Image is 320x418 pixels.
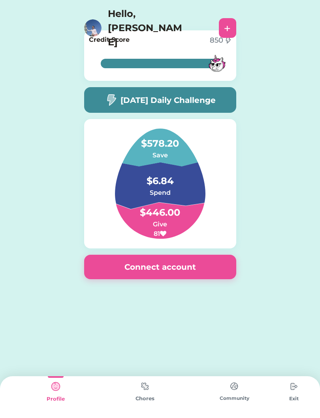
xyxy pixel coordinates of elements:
[105,94,117,106] img: image-flash-1--flash-power-connect-charge-electricity-lightning.svg
[286,379,302,394] img: type%3Dchores%2C%20state%3Ddefault.svg
[120,188,200,198] h6: Spend
[100,395,190,403] div: Chores
[108,7,187,49] h4: Hello, [PERSON_NAME]
[120,166,200,188] h4: $6.84
[204,50,230,76] img: MFN-Unicorn-White.svg
[120,151,200,160] h6: Save
[96,129,224,239] img: Group%201.svg
[120,220,200,229] h6: Give
[226,379,242,394] img: type%3Dchores%2C%20state%3Ddefault.svg
[48,379,64,394] img: type%3Dkids%2C%20state%3Dselected.svg
[137,379,153,394] img: type%3Dchores%2C%20state%3Ddefault.svg
[190,395,279,402] div: Community
[120,198,200,220] h4: $446.00
[120,129,200,151] h4: $578.20
[120,229,200,239] h6: 81
[279,395,309,402] div: Exit
[84,19,102,37] img: https%3A%2F%2F1dfc823d71cc564f25c7cc035732a2d8.cdn.bubble.io%2Ff1751831364741x529860429793568300%...
[11,395,100,403] div: Profile
[224,22,231,34] div: +
[120,94,216,106] h5: [DATE] Daily Challenge
[84,255,236,279] button: Connect account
